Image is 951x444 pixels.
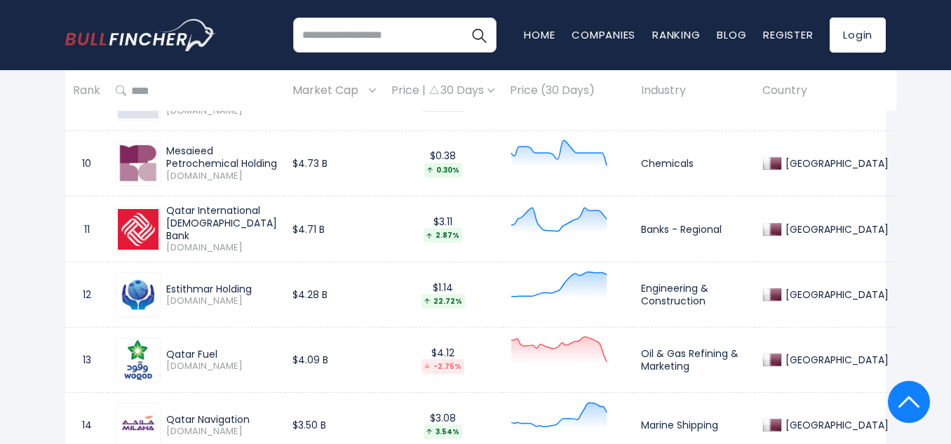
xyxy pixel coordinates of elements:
td: $4.28 B [285,262,384,328]
td: $4.09 B [285,328,384,393]
div: $3.08 [391,412,494,439]
div: [GEOGRAPHIC_DATA] [782,354,889,366]
th: Industry [633,70,755,112]
th: Price (30 Days) [502,70,633,112]
div: $0.38 [391,149,494,177]
a: Go to homepage [65,19,216,51]
div: $1.14 [391,281,494,309]
td: Oil & Gas Refining & Marketing [633,328,755,393]
td: 13 [65,328,108,393]
div: [GEOGRAPHIC_DATA] [782,288,889,301]
td: 10 [65,130,108,196]
div: Mesaieed Petrochemical Holding [166,144,277,170]
div: 22.72% [421,294,465,309]
td: Chemicals [633,130,755,196]
div: [GEOGRAPHIC_DATA] [782,223,889,236]
a: Login [830,18,886,53]
td: Engineering & Construction [633,262,755,328]
a: Blog [717,27,746,42]
span: [DOMAIN_NAME] [166,242,277,254]
span: Market Cap [292,80,365,102]
img: MPHC.QA.png [118,144,158,183]
div: Qatar Fuel [166,348,277,361]
div: 3.54% [424,424,462,439]
div: -2.75% [421,359,464,374]
th: Rank [65,70,108,112]
div: [GEOGRAPHIC_DATA] [782,157,889,170]
td: $4.73 B [285,130,384,196]
div: Qatar International [DEMOGRAPHIC_DATA] Bank [166,204,277,243]
img: IGRD.QA.png [118,274,158,315]
td: Banks - Regional [633,196,755,262]
span: [DOMAIN_NAME] [166,426,277,438]
div: [GEOGRAPHIC_DATA] [782,419,889,431]
span: [DOMAIN_NAME] [166,295,277,307]
span: [DOMAIN_NAME] [166,361,277,372]
a: Companies [572,27,635,42]
div: 2.87% [424,228,462,243]
div: Estithmar Holding [166,283,277,295]
a: Register [763,27,813,42]
div: $3.11 [391,215,494,243]
div: $4.12 [391,347,494,374]
span: [DOMAIN_NAME] [166,105,277,117]
img: bullfincher logo [65,19,216,51]
th: Country [755,70,896,112]
div: Qatar Navigation [166,413,277,426]
div: 0.30% [424,163,462,177]
a: Home [524,27,555,42]
button: Search [461,18,497,53]
a: Ranking [652,27,700,42]
td: 12 [65,262,108,328]
div: Price | 30 Days [391,83,494,98]
td: $4.71 B [285,196,384,262]
img: QIIK.QA.png [118,209,158,250]
td: 11 [65,196,108,262]
img: QFLS.QA.png [124,339,153,380]
span: [DOMAIN_NAME] [166,170,277,182]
